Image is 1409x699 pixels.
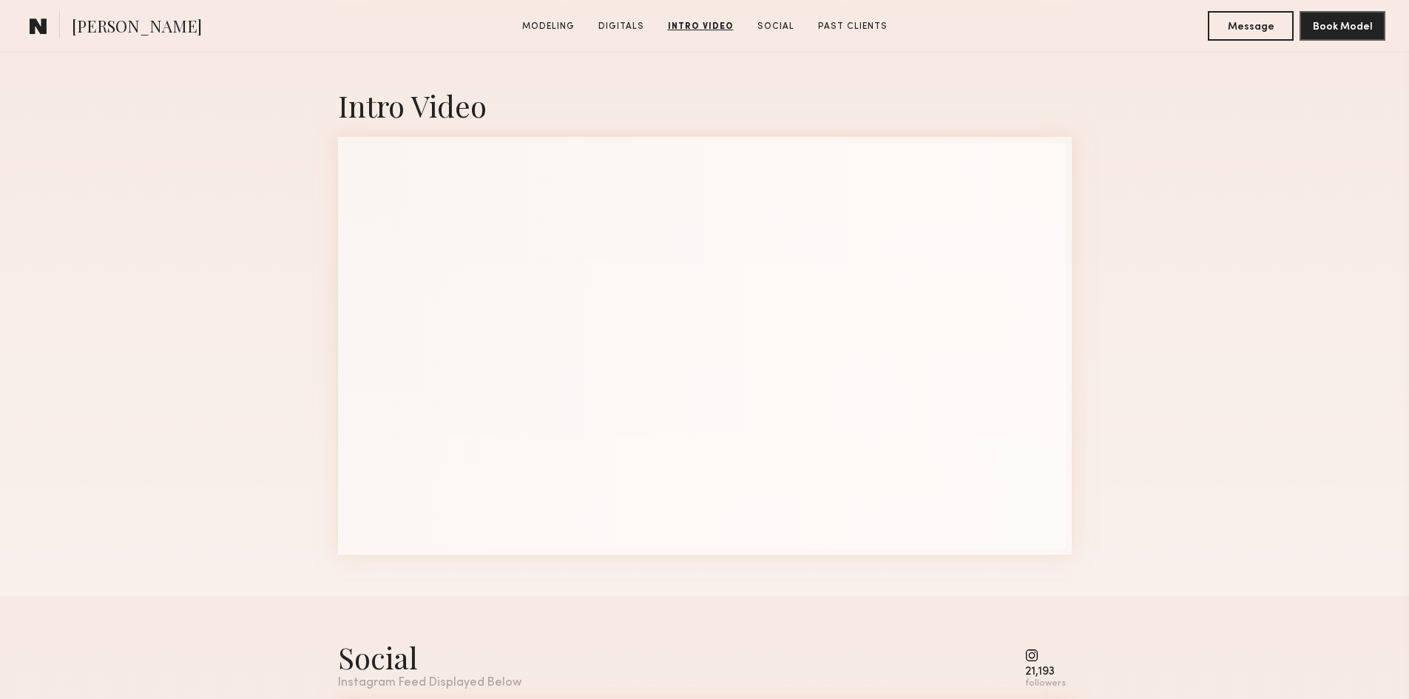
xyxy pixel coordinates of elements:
div: Intro Video [338,86,1072,125]
div: Social [338,638,521,677]
button: Book Model [1300,11,1385,41]
a: Book Model [1300,19,1385,32]
a: Modeling [516,20,581,33]
span: [PERSON_NAME] [72,15,202,41]
a: Intro Video [662,20,740,33]
div: 21,193 [1025,666,1066,678]
div: followers [1025,678,1066,689]
a: Digitals [592,20,650,33]
a: Social [751,20,800,33]
div: Instagram Feed Displayed Below [338,677,521,689]
a: Past Clients [812,20,893,33]
button: Message [1208,11,1294,41]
